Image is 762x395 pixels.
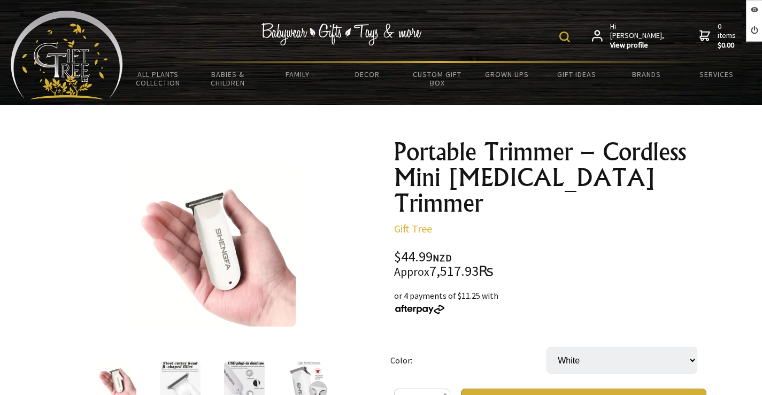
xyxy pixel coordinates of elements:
strong: $0.00 [718,41,738,50]
img: Afterpay [394,305,445,314]
span: Hi [PERSON_NAME], [610,22,665,50]
img: product search [559,32,570,42]
a: 0 items$0.00 [699,22,738,50]
div: $44.99 7,517.93₨ [394,250,706,278]
a: Grown Ups [472,63,542,86]
img: Babyware - Gifts - Toys and more... [11,11,123,99]
a: Decor [333,63,403,86]
a: Hi [PERSON_NAME],View profile [592,22,665,50]
td: Color: [390,332,547,389]
img: Portable Trimmer – Cordless Mini Body Hair Trimmer [129,160,296,327]
h1: Portable Trimmer – Cordless Mini [MEDICAL_DATA] Trimmer [394,139,706,216]
a: Family [263,63,333,86]
img: Babywear - Gifts - Toys & more [261,23,421,45]
a: Brands [612,63,682,86]
a: Gift Ideas [542,63,612,86]
a: Gift Tree [394,222,432,235]
a: Custom Gift Box [402,63,472,94]
span: 0 items [718,21,738,50]
a: Services [682,63,752,86]
a: All Plants Collection [123,63,193,94]
span: NZD [433,252,452,264]
div: or 4 payments of $11.25 with [394,289,706,315]
small: Approx [394,265,429,279]
strong: View profile [610,41,665,50]
a: Babies & Children [193,63,263,94]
